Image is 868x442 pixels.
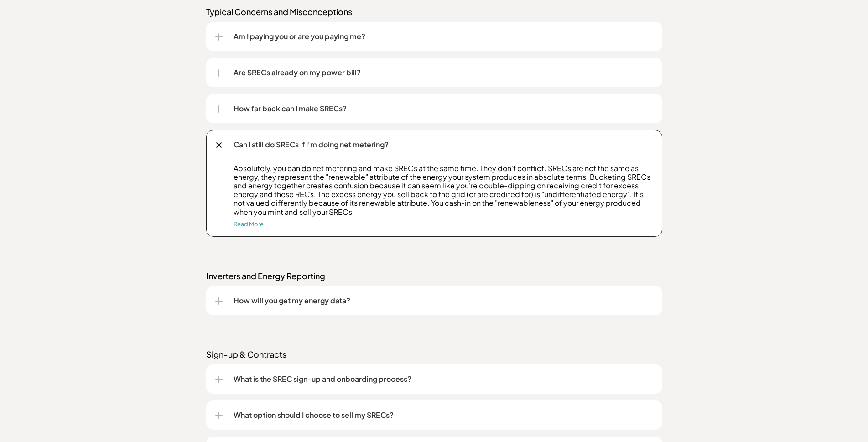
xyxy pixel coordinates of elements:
[234,220,264,228] a: Read More
[206,270,662,281] p: Inverters and Energy Reporting
[234,374,653,385] p: What is the SREC sign-up and onboarding process?
[234,67,653,78] p: Are SRECs already on my power bill?
[234,103,653,114] p: How far back can I make SRECs?
[206,349,662,360] p: Sign-up & Contracts
[234,164,653,216] p: Absolutely, you can do net metering and make SRECs at the same time. They don't conflict. SRECs a...
[234,410,653,421] p: What option should I choose to sell my SRECs?
[206,6,662,17] p: Typical Concerns and Misconceptions
[234,139,653,150] p: Can I still do SRECs if I'm doing net metering?
[234,295,653,306] p: How will you get my energy data?
[234,31,653,42] p: Am I paying you or are you paying me?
